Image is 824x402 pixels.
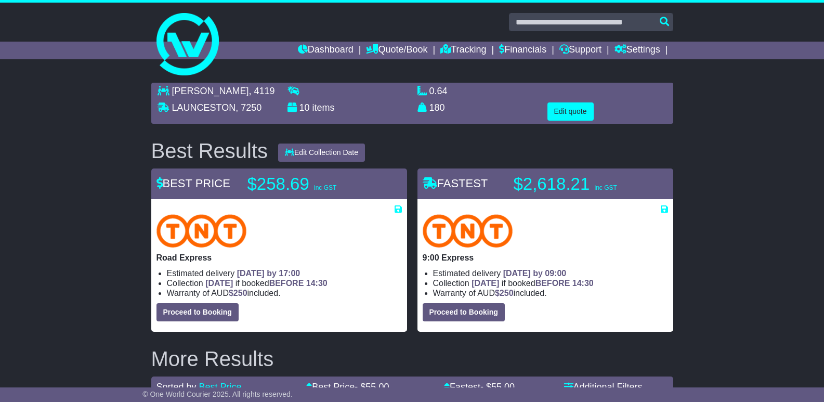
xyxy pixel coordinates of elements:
[472,279,593,288] span: if booked
[156,303,239,321] button: Proceed to Booking
[299,102,310,113] span: 10
[535,279,570,288] span: BEFORE
[156,177,230,190] span: BEST PRICE
[433,278,668,288] li: Collection
[564,382,643,392] a: Additional Filters
[233,289,247,297] span: 250
[572,279,594,288] span: 14:30
[199,382,242,392] a: Best Price
[278,144,365,162] button: Edit Collection Date
[167,278,402,288] li: Collection
[429,86,448,96] span: 0.64
[366,42,427,59] a: Quote/Book
[614,42,660,59] a: Settings
[306,279,328,288] span: 14:30
[440,42,486,59] a: Tracking
[433,268,668,278] li: Estimated delivery
[167,288,402,298] li: Warranty of AUD included.
[559,42,601,59] a: Support
[365,382,389,392] span: 55.00
[167,268,402,278] li: Estimated delivery
[205,279,233,288] span: [DATE]
[423,177,488,190] span: FASTEST
[312,102,335,113] span: items
[236,102,261,113] span: , 7250
[156,214,247,248] img: TNT Domestic: Road Express
[594,184,617,191] span: inc GST
[142,390,293,398] span: © One World Courier 2025. All rights reserved.
[472,279,499,288] span: [DATE]
[172,86,249,96] span: [PERSON_NAME]
[499,42,546,59] a: Financials
[269,279,304,288] span: BEFORE
[547,102,594,121] button: Edit quote
[247,174,377,194] p: $258.69
[480,382,515,392] span: - $
[433,288,668,298] li: Warranty of AUD included.
[423,214,513,248] img: TNT Domestic: 9:00 Express
[172,102,236,113] span: LAUNCESTON
[249,86,275,96] span: , 4119
[355,382,389,392] span: - $
[298,42,354,59] a: Dashboard
[146,139,273,162] div: Best Results
[495,289,514,297] span: $
[156,382,197,392] span: Sorted by
[423,253,668,263] p: 9:00 Express
[306,382,389,392] a: Best Price- $55.00
[229,289,247,297] span: $
[514,174,644,194] p: $2,618.21
[156,253,402,263] p: Road Express
[314,184,336,191] span: inc GST
[491,382,515,392] span: 55.00
[205,279,327,288] span: if booked
[503,269,567,278] span: [DATE] by 09:00
[429,102,445,113] span: 180
[444,382,515,392] a: Fastest- $55.00
[237,269,300,278] span: [DATE] by 17:00
[500,289,514,297] span: 250
[151,347,673,370] h2: More Results
[423,303,505,321] button: Proceed to Booking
